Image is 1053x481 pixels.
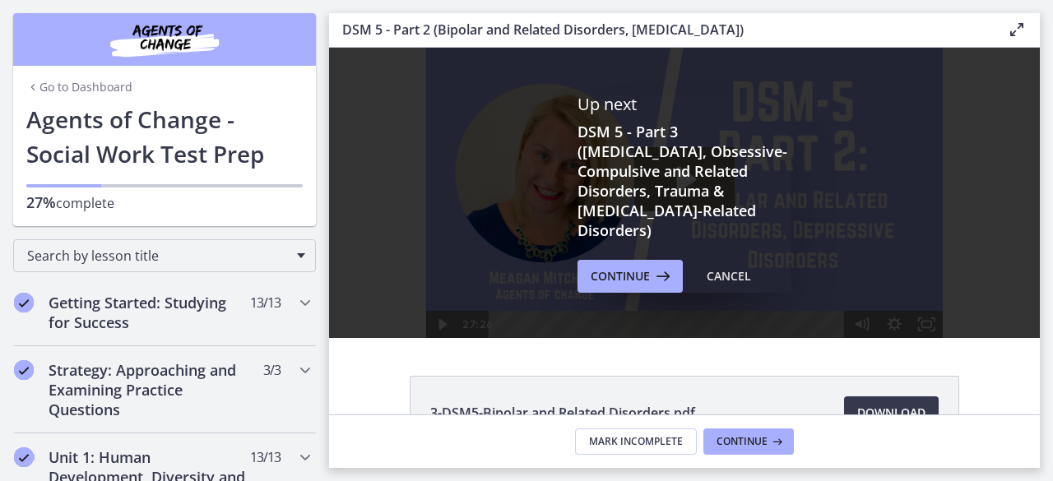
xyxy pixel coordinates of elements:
[693,260,764,293] button: Cancel
[250,293,281,312] span: 13 / 13
[26,192,303,213] p: complete
[263,360,281,380] span: 3 / 3
[578,94,791,115] p: Up next
[844,396,939,429] a: Download
[517,263,549,290] button: Mute
[582,263,614,290] button: Fullscreen
[250,447,281,467] span: 13 / 13
[26,192,56,212] span: 27%
[857,403,925,423] span: Download
[26,102,303,171] h1: Agents of Change - Social Work Test Prep
[49,293,249,332] h2: Getting Started: Studying for Success
[66,20,263,59] img: Agents of Change
[703,428,794,455] button: Continue
[13,239,316,272] div: Search by lesson title
[430,403,695,423] span: 3-DSM5-Bipolar and Related Disorders.pdf
[27,247,289,265] span: Search by lesson title
[549,263,581,290] button: Show settings menu
[26,79,132,95] a: Go to Dashboard
[14,447,34,467] i: Completed
[342,20,981,39] h3: DSM 5 - Part 2 (Bipolar and Related Disorders, [MEDICAL_DATA])
[591,266,650,286] span: Continue
[575,428,697,455] button: Mark Incomplete
[14,360,34,380] i: Completed
[589,435,683,448] span: Mark Incomplete
[578,122,791,240] h3: DSM 5 - Part 3 ([MEDICAL_DATA], Obsessive-Compulsive and Related Disorders, Trauma & [MEDICAL_DAT...
[97,263,129,290] button: Play Video
[707,266,751,286] div: Cancel
[717,435,768,448] span: Continue
[578,260,683,293] button: Continue
[172,263,509,290] div: Playbar
[14,293,34,312] i: Completed
[49,360,249,419] h2: Strategy: Approaching and Examining Practice Questions
[305,99,406,164] button: Play Video: cmseb8ng0h0c72v8tff0.mp4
